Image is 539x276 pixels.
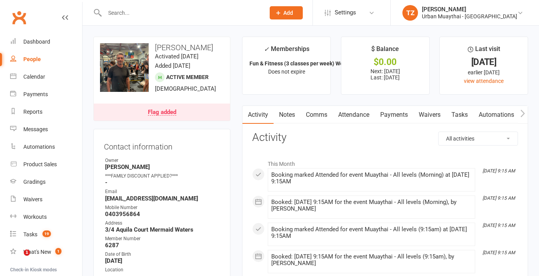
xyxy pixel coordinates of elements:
div: Messages [23,126,48,132]
a: Notes [274,106,300,124]
strong: Fun & Fitness (3 classes per week) Weekly... [249,60,358,67]
iframe: Intercom live chat [8,250,26,268]
div: [DATE] [447,58,521,66]
a: view attendance [464,78,504,84]
a: Tasks [446,106,473,124]
a: Automations [10,138,82,156]
div: TZ [402,5,418,21]
span: [DEMOGRAPHIC_DATA] [155,85,216,92]
i: [DATE] 9:15 AM [483,195,515,201]
p: Next: [DATE] Last: [DATE] [348,68,422,81]
div: Booked: [DATE] 9:15AM for the event Muaythai - All levels (9:15am), by [PERSON_NAME] [271,253,472,267]
div: Location [105,266,220,274]
div: Product Sales [23,161,57,167]
span: 1 [24,250,30,256]
a: Clubworx [9,8,29,27]
div: People [23,56,41,62]
span: Add [283,10,293,16]
i: [DATE] 9:15 AM [483,223,515,228]
a: Gradings [10,173,82,191]
div: [PERSON_NAME] [422,6,517,13]
div: Owner [105,157,220,164]
div: Tasks [23,231,37,237]
h3: [PERSON_NAME] [100,43,224,52]
div: Mobile Number [105,204,220,211]
a: People [10,51,82,68]
strong: [PERSON_NAME] [105,163,220,171]
li: This Month [252,156,518,168]
a: Automations [473,106,520,124]
div: Workouts [23,214,47,220]
a: What's New1 [10,243,82,261]
div: Payments [23,91,48,97]
button: Add [270,6,303,19]
a: Comms [300,106,333,124]
div: Automations [23,144,55,150]
div: $ Balance [371,44,399,58]
a: Messages [10,121,82,138]
div: Urban Muaythai - [GEOGRAPHIC_DATA] [422,13,517,20]
span: Does not expire [268,69,305,75]
a: Payments [375,106,413,124]
a: Activity [242,106,274,124]
div: Booked: [DATE] 9:15AM for the event Muaythai - All levels (Morning), by [PERSON_NAME] [271,199,472,212]
a: Attendance [333,106,375,124]
div: Waivers [23,196,42,202]
div: Gradings [23,179,46,185]
strong: [DATE] [105,257,220,264]
div: Date of Birth [105,251,220,258]
div: ***FAMILY DISCOUNT APPLIED?*** [105,172,220,180]
span: Active member [166,74,209,80]
strong: - [105,179,220,186]
i: [DATE] 9:15 AM [483,250,515,255]
div: Calendar [23,74,45,80]
span: Settings [335,4,356,21]
div: Member Number [105,235,220,243]
a: Tasks 19 [10,226,82,243]
div: Memberships [264,44,309,58]
strong: 0403956864 [105,211,220,218]
h3: Activity [252,132,518,144]
i: [DATE] 9:15 AM [483,168,515,174]
div: Flag added [148,109,176,116]
div: Last visit [468,44,500,58]
div: What's New [23,249,51,255]
input: Search... [102,7,260,18]
div: Address [105,220,220,227]
div: earlier [DATE] [447,68,521,77]
div: Email [105,188,220,195]
a: Product Sales [10,156,82,173]
time: Added [DATE] [155,62,190,69]
div: Dashboard [23,39,50,45]
a: Waivers [10,191,82,208]
i: ✓ [264,46,269,53]
strong: [EMAIL_ADDRESS][DOMAIN_NAME] [105,195,220,202]
a: Waivers [413,106,446,124]
time: Activated [DATE] [155,53,198,60]
strong: 6287 [105,242,220,249]
div: Reports [23,109,42,115]
a: Dashboard [10,33,82,51]
div: Booking marked Attended for event Muaythai - All levels (9:15am) at [DATE] 9:15AM [271,226,472,239]
a: Workouts [10,208,82,226]
a: Payments [10,86,82,103]
strong: 3/4 Aquila Court Mermaid Waters [105,226,220,233]
h3: Contact information [104,139,220,151]
span: 1 [55,248,61,255]
img: image1653114480.png [100,43,149,92]
div: Booking marked Attended for event Muaythai - All levels (Morning) at [DATE] 9:15AM [271,172,472,185]
span: 19 [42,230,51,237]
div: $0.00 [348,58,422,66]
a: Reports [10,103,82,121]
a: Calendar [10,68,82,86]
